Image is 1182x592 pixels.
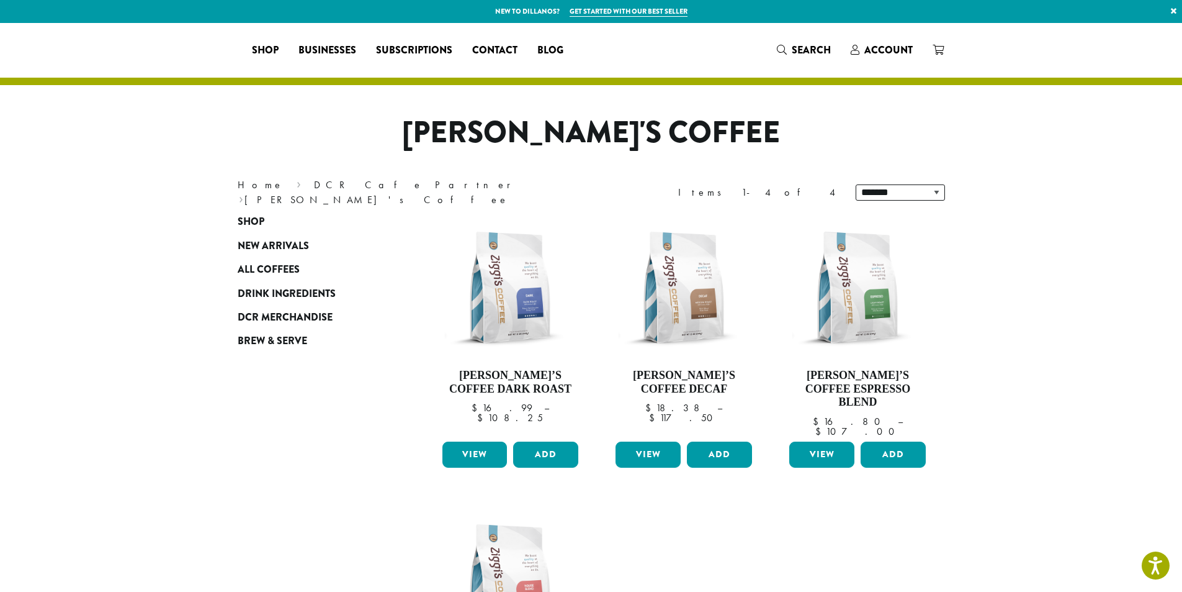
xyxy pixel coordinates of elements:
[238,178,284,191] a: Home
[472,43,517,58] span: Contact
[238,178,573,207] nav: Breadcrumb
[238,286,336,302] span: Drink Ingredients
[513,442,578,468] button: Add
[717,401,722,414] span: –
[238,239,309,254] span: New Arrivals
[645,401,656,414] span: $
[813,415,823,428] span: $
[297,173,301,193] span: ›
[544,401,549,414] span: –
[238,234,387,258] a: New Arrivals
[645,401,705,414] bdi: 18.38
[678,185,837,200] div: Items 1-4 of 4
[238,210,387,234] a: Shop
[792,43,831,57] span: Search
[864,43,913,57] span: Account
[439,216,582,437] a: [PERSON_NAME]’s Coffee Dark Roast
[298,43,356,58] span: Businesses
[472,401,482,414] span: $
[472,401,532,414] bdi: 16.99
[861,442,926,468] button: Add
[815,425,900,438] bdi: 107.00
[687,442,752,468] button: Add
[477,411,488,424] span: $
[242,40,289,60] a: Shop
[815,425,826,438] span: $
[439,369,582,396] h4: [PERSON_NAME]’s Coffee Dark Roast
[238,306,387,329] a: DCR Merchandise
[537,43,563,58] span: Blog
[477,411,543,424] bdi: 108.25
[786,216,929,437] a: [PERSON_NAME]’s Coffee Espresso Blend
[238,258,387,281] a: All Coffees
[813,415,886,428] bdi: 16.80
[612,369,755,396] h4: [PERSON_NAME]’s Coffee Decaf
[238,214,264,230] span: Shop
[239,188,243,207] span: ›
[786,369,929,409] h4: [PERSON_NAME]’s Coffee Espresso Blend
[314,178,519,191] a: DCR Cafe Partner
[616,442,681,468] a: View
[238,334,307,349] span: Brew & Serve
[767,40,841,60] a: Search
[376,43,452,58] span: Subscriptions
[442,442,508,468] a: View
[570,6,687,17] a: Get started with our best seller
[238,281,387,305] a: Drink Ingredients
[612,216,755,359] img: Ziggis-Decaf-Blend-12-oz.png
[789,442,854,468] a: View
[649,411,660,424] span: $
[649,411,719,424] bdi: 117.50
[439,216,581,359] img: Ziggis-Dark-Blend-12-oz.png
[238,310,333,326] span: DCR Merchandise
[898,415,903,428] span: –
[612,216,755,437] a: [PERSON_NAME]’s Coffee Decaf
[238,329,387,353] a: Brew & Serve
[252,43,279,58] span: Shop
[238,262,300,278] span: All Coffees
[786,216,929,359] img: Ziggis-Espresso-Blend-12-oz.png
[228,115,954,151] h1: [PERSON_NAME]'s Coffee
